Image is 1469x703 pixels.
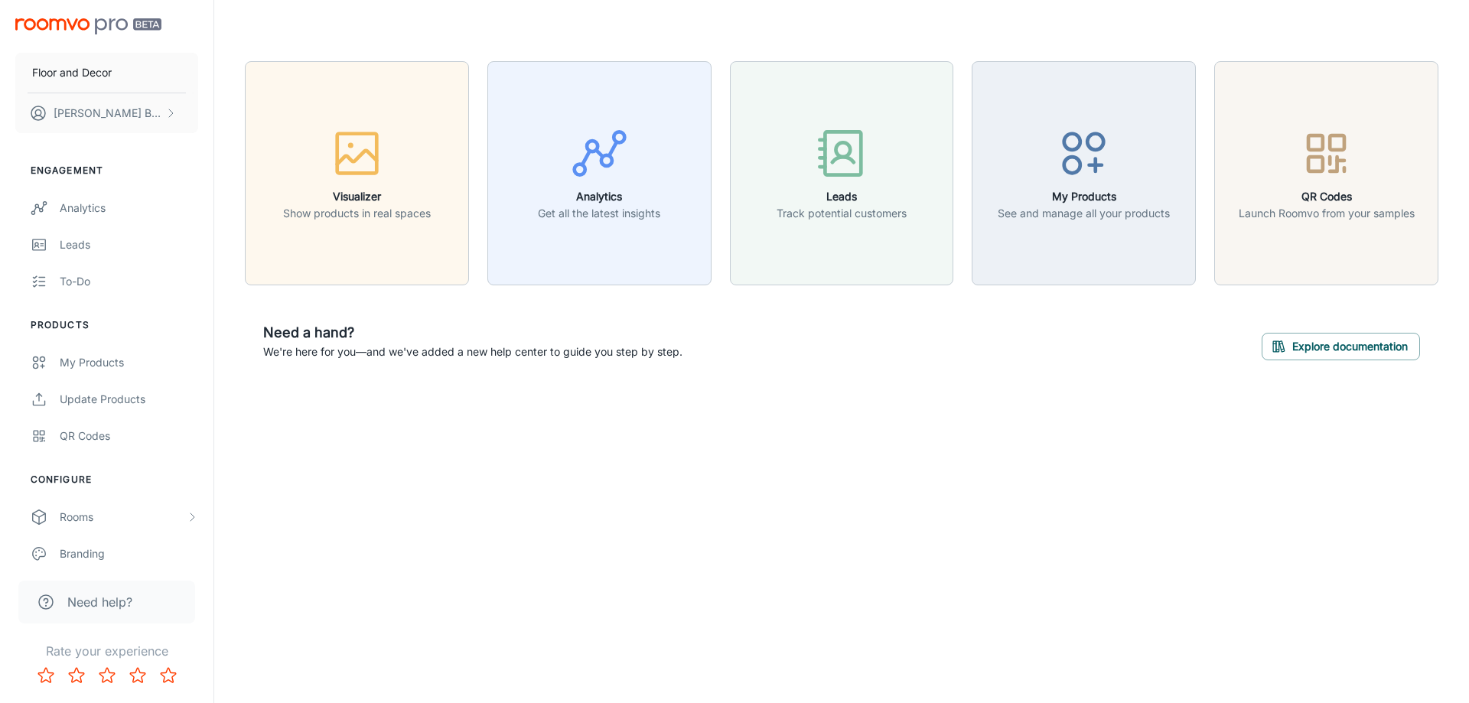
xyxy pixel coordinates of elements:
button: Floor and Decor [15,53,198,93]
button: [PERSON_NAME] Bell [15,93,198,133]
button: VisualizerShow products in real spaces [245,61,469,285]
p: Get all the latest insights [538,205,660,222]
p: See and manage all your products [998,205,1170,222]
img: Roomvo PRO Beta [15,18,161,34]
p: Track potential customers [777,205,907,222]
button: Explore documentation [1262,333,1420,360]
a: QR CodesLaunch Roomvo from your samples [1214,164,1438,180]
div: My Products [60,354,198,371]
h6: Analytics [538,188,660,205]
div: Update Products [60,391,198,408]
button: AnalyticsGet all the latest insights [487,61,712,285]
a: My ProductsSee and manage all your products [972,164,1196,180]
p: Floor and Decor [32,64,112,81]
p: Launch Roomvo from your samples [1239,205,1415,222]
div: To-do [60,273,198,290]
div: Analytics [60,200,198,216]
button: My ProductsSee and manage all your products [972,61,1196,285]
h6: Leads [777,188,907,205]
h6: My Products [998,188,1170,205]
p: We're here for you—and we've added a new help center to guide you step by step. [263,343,682,360]
h6: Need a hand? [263,322,682,343]
h6: QR Codes [1239,188,1415,205]
a: Explore documentation [1262,337,1420,353]
a: AnalyticsGet all the latest insights [487,164,712,180]
h6: Visualizer [283,188,431,205]
p: Show products in real spaces [283,205,431,222]
div: QR Codes [60,428,198,444]
button: LeadsTrack potential customers [730,61,954,285]
a: LeadsTrack potential customers [730,164,954,180]
p: [PERSON_NAME] Bell [54,105,161,122]
button: QR CodesLaunch Roomvo from your samples [1214,61,1438,285]
div: Leads [60,236,198,253]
